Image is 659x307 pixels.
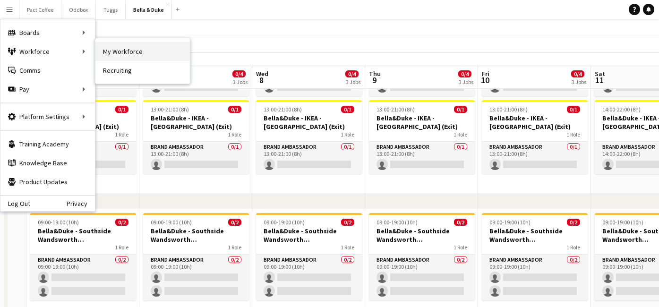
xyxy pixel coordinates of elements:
div: Boards [0,23,95,42]
a: Knowledge Base [0,153,95,172]
h3: Bella&Duke - IKEA - [GEOGRAPHIC_DATA] (Exit) [482,114,588,131]
span: 10 [480,75,489,85]
h3: Bella&Duke - Southside Wandsworth ([GEOGRAPHIC_DATA]) [482,227,588,244]
span: 09:00-19:00 (10h) [602,219,643,226]
app-job-card: 13:00-21:00 (8h)0/1Bella&Duke - IKEA - [GEOGRAPHIC_DATA] (Exit)1 RoleBrand Ambassador0/113:00-21:... [482,100,588,174]
h3: Bella&Duke - Southside Wandsworth ([GEOGRAPHIC_DATA]) [30,227,136,244]
a: Log Out [0,200,30,207]
a: Product Updates [0,172,95,191]
app-card-role: Brand Ambassador0/209:00-19:00 (10h) [30,255,136,300]
h3: Bella&Duke - IKEA - [GEOGRAPHIC_DATA] (Exit) [369,114,475,131]
button: Bella & Duke [126,0,172,19]
div: 3 Jobs [346,78,360,85]
app-job-card: 09:00-19:00 (10h)0/2Bella&Duke - Southside Wandsworth ([GEOGRAPHIC_DATA])1 RoleBrand Ambassador0/... [482,213,588,300]
app-job-card: 13:00-21:00 (8h)0/1Bella&Duke - IKEA - [GEOGRAPHIC_DATA] (Exit)1 RoleBrand Ambassador0/113:00-21:... [256,100,362,174]
app-job-card: 13:00-21:00 (8h)0/1Bella&Duke - IKEA - [GEOGRAPHIC_DATA] (Exit)1 RoleBrand Ambassador0/113:00-21:... [369,100,475,174]
span: 0/2 [341,219,354,226]
div: 3 Jobs [459,78,473,85]
span: Wed [256,69,268,78]
h3: Bella&Duke - Southside Wandsworth ([GEOGRAPHIC_DATA]) [369,227,475,244]
span: 09:00-19:00 (10h) [264,219,305,226]
a: Comms [0,61,95,80]
span: 09:00-19:00 (10h) [377,219,418,226]
span: 0/1 [115,106,128,113]
span: 13:00-21:00 (8h) [151,106,189,113]
div: 3 Jobs [233,78,248,85]
span: 14:00-22:00 (8h) [602,106,641,113]
button: Oddbox [61,0,96,19]
span: 1 Role [566,244,580,251]
app-job-card: 13:00-21:00 (8h)0/1Bella&Duke - IKEA - [GEOGRAPHIC_DATA] (Exit)1 RoleBrand Ambassador0/113:00-21:... [143,100,249,174]
span: 13:00-21:00 (8h) [489,106,528,113]
span: 09:00-19:00 (10h) [38,219,79,226]
span: Sat [595,69,605,78]
span: 0/1 [228,106,241,113]
app-job-card: 09:00-19:00 (10h)0/2Bella&Duke - Southside Wandsworth ([GEOGRAPHIC_DATA])1 RoleBrand Ambassador0/... [369,213,475,300]
app-card-role: Brand Ambassador0/209:00-19:00 (10h) [143,255,249,300]
h3: Bella&Duke - IKEA - [GEOGRAPHIC_DATA] (Exit) [256,114,362,131]
app-card-role: Brand Ambassador0/209:00-19:00 (10h) [369,255,475,300]
h3: Bella&Duke - Southside Wandsworth ([GEOGRAPHIC_DATA]) [256,227,362,244]
button: Tuggs [96,0,126,19]
span: 0/4 [345,70,359,77]
app-card-role: Brand Ambassador0/113:00-21:00 (8h) [482,142,588,174]
span: 9 [368,75,381,85]
span: 0/4 [458,70,471,77]
span: 1 Role [341,131,354,138]
h3: Bella&Duke - IKEA - [GEOGRAPHIC_DATA] (Exit) [143,114,249,131]
span: 1 Role [566,131,580,138]
span: 1 Role [115,244,128,251]
a: Recruiting [95,61,190,80]
span: 13:00-21:00 (8h) [264,106,302,113]
a: Training Academy [0,135,95,153]
span: 0/4 [232,70,246,77]
div: Workforce [0,42,95,61]
div: Pay [0,80,95,99]
span: 1 Role [341,244,354,251]
button: Pact Coffee [19,0,61,19]
span: 09:00-19:00 (10h) [151,219,192,226]
div: 3 Jobs [572,78,586,85]
app-card-role: Brand Ambassador0/113:00-21:00 (8h) [143,142,249,174]
app-card-role: Brand Ambassador0/113:00-21:00 (8h) [256,142,362,174]
span: 1 Role [454,244,467,251]
span: 0/1 [567,106,580,113]
app-job-card: 09:00-19:00 (10h)0/2Bella&Duke - Southside Wandsworth ([GEOGRAPHIC_DATA])1 RoleBrand Ambassador0/... [30,213,136,300]
h3: Bella&Duke - Southside Wandsworth ([GEOGRAPHIC_DATA]) [143,227,249,244]
span: 0/1 [454,106,467,113]
span: 09:00-19:00 (10h) [489,219,531,226]
app-card-role: Brand Ambassador0/209:00-19:00 (10h) [482,255,588,300]
app-job-card: 09:00-19:00 (10h)0/2Bella&Duke - Southside Wandsworth ([GEOGRAPHIC_DATA])1 RoleBrand Ambassador0/... [256,213,362,300]
span: 0/4 [571,70,584,77]
div: Platform Settings [0,107,95,126]
span: 0/2 [228,219,241,226]
span: 0/1 [341,106,354,113]
span: 1 Role [115,131,128,138]
span: 13:00-21:00 (8h) [377,106,415,113]
span: 1 Role [228,131,241,138]
app-job-card: 09:00-19:00 (10h)0/2Bella&Duke - Southside Wandsworth ([GEOGRAPHIC_DATA])1 RoleBrand Ambassador0/... [143,213,249,300]
a: My Workforce [95,42,190,61]
span: 0/2 [454,219,467,226]
span: 8 [255,75,268,85]
span: 11 [593,75,605,85]
span: Fri [482,69,489,78]
span: 1 Role [454,131,467,138]
a: Privacy [67,200,95,207]
app-card-role: Brand Ambassador0/209:00-19:00 (10h) [256,255,362,300]
span: 0/2 [115,219,128,226]
span: 0/2 [567,219,580,226]
span: Thu [369,69,381,78]
span: 1 Role [228,244,241,251]
app-card-role: Brand Ambassador0/113:00-21:00 (8h) [369,142,475,174]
